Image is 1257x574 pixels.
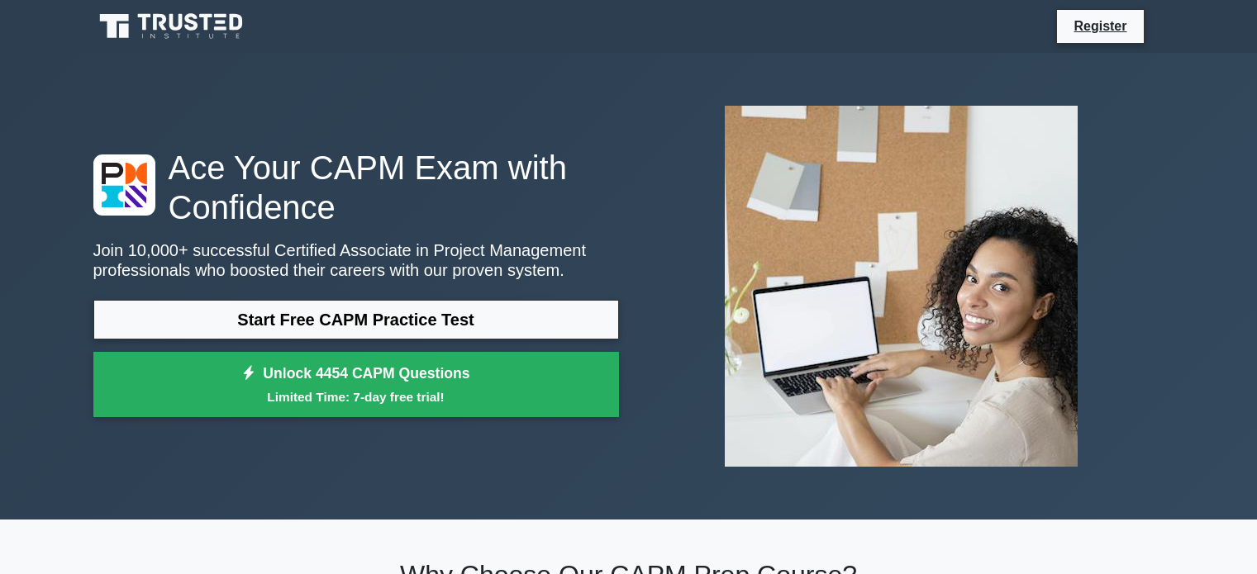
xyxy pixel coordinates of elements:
[93,148,619,227] h1: Ace Your CAPM Exam with Confidence
[93,352,619,418] a: Unlock 4454 CAPM QuestionsLimited Time: 7-day free trial!
[93,240,619,280] p: Join 10,000+ successful Certified Associate in Project Management professionals who boosted their...
[114,387,598,406] small: Limited Time: 7-day free trial!
[1064,16,1136,36] a: Register
[93,300,619,339] a: Start Free CAPM Practice Test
